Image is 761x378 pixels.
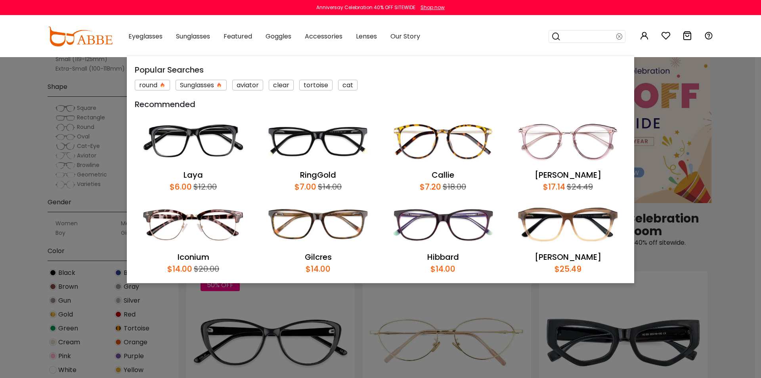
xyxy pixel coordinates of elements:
div: aviator [232,80,263,90]
img: abbeglasses.com [48,27,113,46]
img: RingGold [260,114,377,169]
div: $25.49 [554,263,581,275]
div: tortoise [299,80,333,90]
div: Recommended [135,98,626,110]
img: Callie [384,114,501,169]
div: Shop now [421,4,445,11]
div: $18.00 [441,181,466,193]
div: Popular Searches [135,64,626,76]
span: Eyeglasses [128,32,163,41]
div: $17.14 [543,181,565,193]
a: Callie [432,169,454,180]
div: Anniversay Celebration 40% OFF SITEWIDE [316,4,415,11]
img: Sonia [509,197,626,251]
div: clear [269,80,294,90]
span: Lenses [356,32,377,41]
img: Naomi [509,114,626,169]
div: round [135,80,170,90]
a: Laya [184,169,203,180]
div: cat [338,80,358,90]
a: RingGold [300,169,336,180]
div: $14.00 [167,263,192,275]
a: [PERSON_NAME] [535,169,601,180]
div: $14.00 [316,181,342,193]
span: Sunglasses [176,32,210,41]
span: Goggles [266,32,291,41]
div: $24.49 [565,181,593,193]
img: Laya [135,114,252,169]
img: Iconium [135,197,252,251]
span: Accessories [305,32,342,41]
div: $14.00 [430,263,455,275]
a: Iconium [178,251,209,263]
a: Shop now [417,4,445,11]
img: Hibbard [384,197,501,251]
div: $14.00 [306,263,331,275]
div: $12.00 [192,181,217,193]
a: [PERSON_NAME] [535,251,601,263]
div: $6.00 [170,181,192,193]
div: $7.00 [294,181,316,193]
div: Sunglasses [176,80,227,90]
div: $20.00 [192,263,219,275]
img: Gilcres [260,197,377,251]
div: $7.20 [420,181,441,193]
span: Our Story [390,32,420,41]
a: Gilcres [305,251,332,263]
a: Hibbard [427,251,459,263]
span: Featured [224,32,252,41]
